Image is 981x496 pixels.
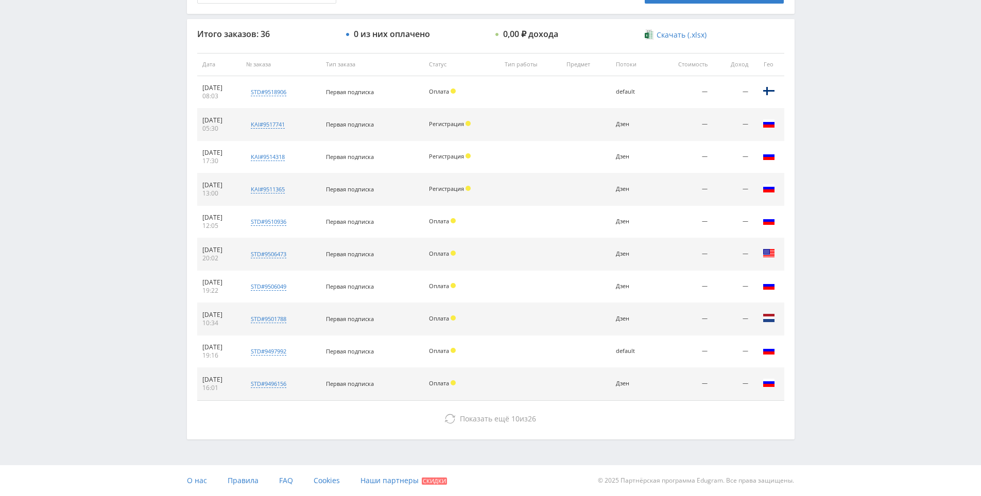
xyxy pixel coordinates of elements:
[202,149,236,157] div: [DATE]
[616,88,650,95] div: default
[360,465,447,496] a: Наши партнеры Скидки
[202,343,236,351] div: [DATE]
[656,335,713,368] td: —
[503,29,558,39] div: 0,00 ₽ дохода
[656,109,713,141] td: —
[424,53,499,76] th: Статус
[713,271,753,303] td: —
[202,384,236,392] div: 16:01
[611,53,656,76] th: Потоки
[326,347,374,355] span: Первая подписка
[326,120,374,128] span: Первая подписка
[528,414,536,423] span: 26
[561,53,611,76] th: Предмет
[451,218,456,223] span: Холд
[466,186,471,191] span: Холд
[228,465,259,496] a: Правила
[451,88,456,94] span: Холд
[251,185,285,193] div: kai#9511365
[251,88,286,96] div: std#9518906
[656,173,713,206] td: —
[451,251,456,256] span: Холд
[251,315,286,323] div: std#9501788
[241,53,321,76] th: № заказа
[326,185,374,193] span: Первая подписка
[616,251,650,257] div: Дзен
[202,84,236,92] div: [DATE]
[713,53,753,76] th: Доход
[251,380,286,388] div: std#9496156
[202,125,236,133] div: 05:30
[202,214,236,222] div: [DATE]
[187,465,207,496] a: О нас
[202,351,236,360] div: 19:16
[326,315,374,323] span: Первая подписка
[763,215,775,227] img: rus.png
[753,53,784,76] th: Гео
[251,250,286,258] div: std#9506473
[202,376,236,384] div: [DATE]
[763,312,775,324] img: nld.png
[429,217,449,225] span: Оплата
[616,121,650,128] div: Дзен
[713,335,753,368] td: —
[228,475,259,485] span: Правила
[197,29,336,39] div: Итого заказов: 36
[429,347,449,355] span: Оплата
[656,238,713,271] td: —
[763,279,775,292] img: rus.png
[763,377,775,389] img: rus.png
[656,271,713,303] td: —
[202,287,236,295] div: 19:22
[429,379,449,387] span: Оплата
[202,92,236,100] div: 08:03
[429,282,449,290] span: Оплата
[429,87,449,95] span: Оплата
[495,465,794,496] div: © 2025 Партнёрская программа Edugram. Все права защищены.
[763,85,775,97] img: fin.png
[763,247,775,259] img: usa.png
[429,120,464,128] span: Регистрация
[656,303,713,335] td: —
[616,380,650,387] div: Дзен
[326,218,374,225] span: Первая подписка
[645,30,707,40] a: Скачать (.xlsx)
[616,153,650,160] div: Дзен
[279,465,293,496] a: FAQ
[451,348,456,353] span: Холд
[713,109,753,141] td: —
[460,414,509,423] span: Показать ещё
[429,185,464,192] span: Регистрация
[451,380,456,385] span: Холд
[251,218,286,226] div: std#9510936
[429,152,464,160] span: Регистрация
[713,141,753,173] td: —
[326,88,374,96] span: Первая подписка
[202,116,236,125] div: [DATE]
[616,315,650,322] div: Дзен
[360,475,419,485] span: Наши партнеры
[202,246,236,254] div: [DATE]
[656,141,713,173] td: —
[657,31,707,39] span: Скачать (.xlsx)
[251,153,285,161] div: kai#9514318
[314,465,340,496] a: Cookies
[713,238,753,271] td: —
[197,409,784,429] button: Показать ещё 10из26
[656,368,713,400] td: —
[279,475,293,485] span: FAQ
[713,303,753,335] td: —
[616,348,650,355] div: default
[616,186,650,192] div: Дзен
[713,76,753,109] td: —
[321,53,424,76] th: Тип заказа
[187,475,207,485] span: О нас
[645,29,653,40] img: xlsx
[314,475,340,485] span: Cookies
[202,319,236,327] div: 10:34
[656,206,713,238] td: —
[713,368,753,400] td: —
[460,414,536,423] span: из
[429,314,449,322] span: Оплата
[202,181,236,189] div: [DATE]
